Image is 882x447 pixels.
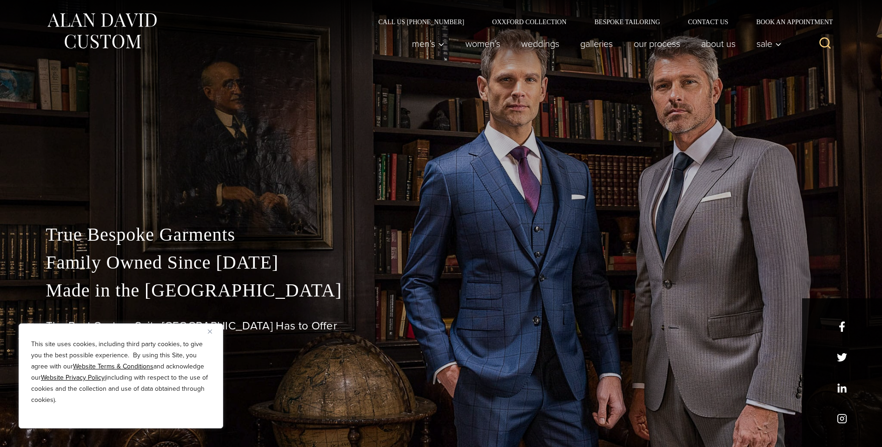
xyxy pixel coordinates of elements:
[580,19,674,25] a: Bespoke Tailoring
[46,319,836,333] h1: The Best Custom Suits [GEOGRAPHIC_DATA] Has to Offer
[41,373,105,382] a: Website Privacy Policy
[570,34,623,53] a: Galleries
[674,19,743,25] a: Contact Us
[511,34,570,53] a: weddings
[401,34,786,53] nav: Primary Navigation
[814,33,836,55] button: View Search Form
[412,39,444,48] span: Men’s
[365,19,836,25] nav: Secondary Navigation
[46,10,158,52] img: Alan David Custom
[46,221,836,304] p: True Bespoke Garments Family Owned Since [DATE] Made in the [GEOGRAPHIC_DATA]
[756,39,782,48] span: Sale
[365,19,478,25] a: Call Us [PHONE_NUMBER]
[690,34,746,53] a: About Us
[73,362,153,371] a: Website Terms & Conditions
[742,19,836,25] a: Book an Appointment
[478,19,580,25] a: Oxxford Collection
[208,326,219,337] button: Close
[455,34,511,53] a: Women’s
[623,34,690,53] a: Our Process
[208,329,212,334] img: Close
[31,339,211,406] p: This site uses cookies, including third party cookies, to give you the best possible experience. ...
